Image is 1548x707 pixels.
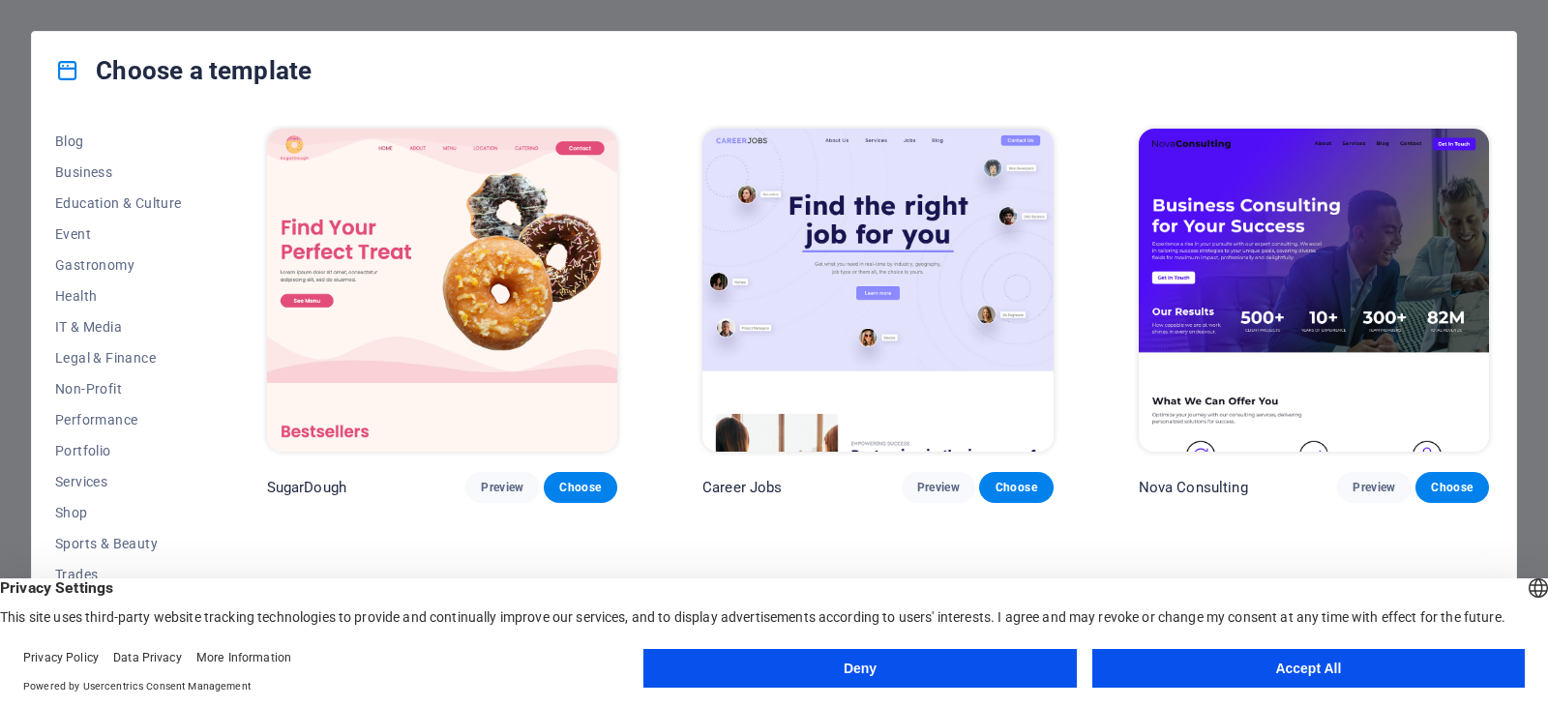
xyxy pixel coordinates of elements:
button: Preview [902,472,975,503]
p: Nova Consulting [1139,478,1248,497]
span: Preview [1353,480,1395,495]
button: Trades [55,559,182,590]
span: Health [55,288,182,304]
button: Shop [55,497,182,528]
span: Blog [55,133,182,149]
p: SugarDough [267,478,346,497]
button: Services [55,466,182,497]
button: Blog [55,126,182,157]
span: Services [55,474,182,489]
span: Trades [55,567,182,582]
button: Non-Profit [55,373,182,404]
span: Shop [55,505,182,520]
span: Portfolio [55,443,182,458]
span: Preview [917,480,960,495]
h4: Choose a template [55,55,312,86]
span: Performance [55,412,182,427]
span: Choose [1431,480,1474,495]
button: Education & Culture [55,188,182,219]
span: Education & Culture [55,195,182,211]
button: Business [55,157,182,188]
span: IT & Media [55,319,182,335]
button: Gastronomy [55,250,182,280]
button: Legal & Finance [55,342,182,373]
button: Choose [1415,472,1489,503]
button: Choose [544,472,617,503]
span: Choose [995,480,1037,495]
span: Choose [559,480,602,495]
button: Performance [55,404,182,435]
span: Non-Profit [55,381,182,397]
span: Sports & Beauty [55,536,182,551]
img: SugarDough [267,129,617,452]
span: Event [55,226,182,242]
button: Sports & Beauty [55,528,182,559]
button: Health [55,280,182,311]
button: Preview [465,472,539,503]
span: Business [55,164,182,180]
img: Nova Consulting [1139,129,1489,452]
button: Choose [979,472,1053,503]
span: Preview [481,480,523,495]
button: Preview [1337,472,1411,503]
button: Event [55,219,182,250]
span: Legal & Finance [55,350,182,366]
button: Portfolio [55,435,182,466]
img: Career Jobs [702,129,1053,452]
p: Career Jobs [702,478,783,497]
span: Gastronomy [55,257,182,273]
button: IT & Media [55,311,182,342]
